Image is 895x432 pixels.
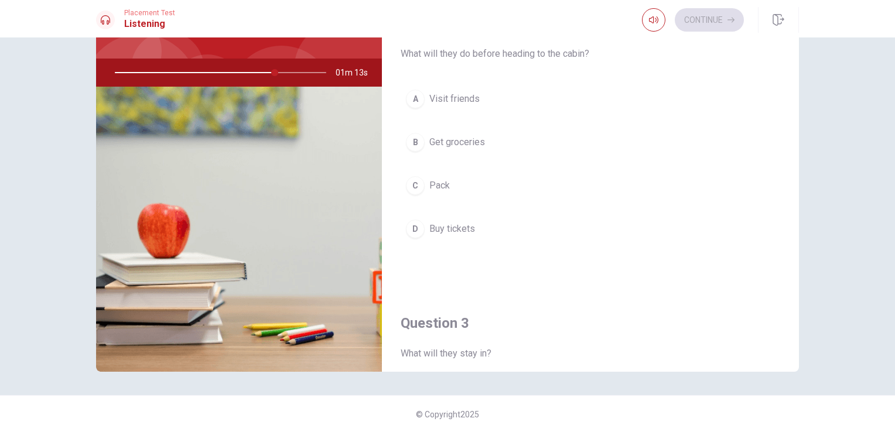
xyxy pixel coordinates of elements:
[401,347,780,361] span: What will they stay in?
[96,87,382,372] img: Planning a Weekend Getaway
[429,135,485,149] span: Get groceries
[406,220,425,238] div: D
[401,84,780,114] button: AVisit friends
[406,133,425,152] div: B
[416,410,479,419] span: © Copyright 2025
[429,92,480,106] span: Visit friends
[401,47,780,61] span: What will they do before heading to the cabin?
[124,9,175,17] span: Placement Test
[406,90,425,108] div: A
[336,59,377,87] span: 01m 13s
[124,17,175,31] h1: Listening
[406,176,425,195] div: C
[429,222,475,236] span: Buy tickets
[401,128,780,157] button: BGet groceries
[401,171,780,200] button: CPack
[401,314,780,332] h4: Question 3
[401,214,780,244] button: DBuy tickets
[429,179,450,193] span: Pack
